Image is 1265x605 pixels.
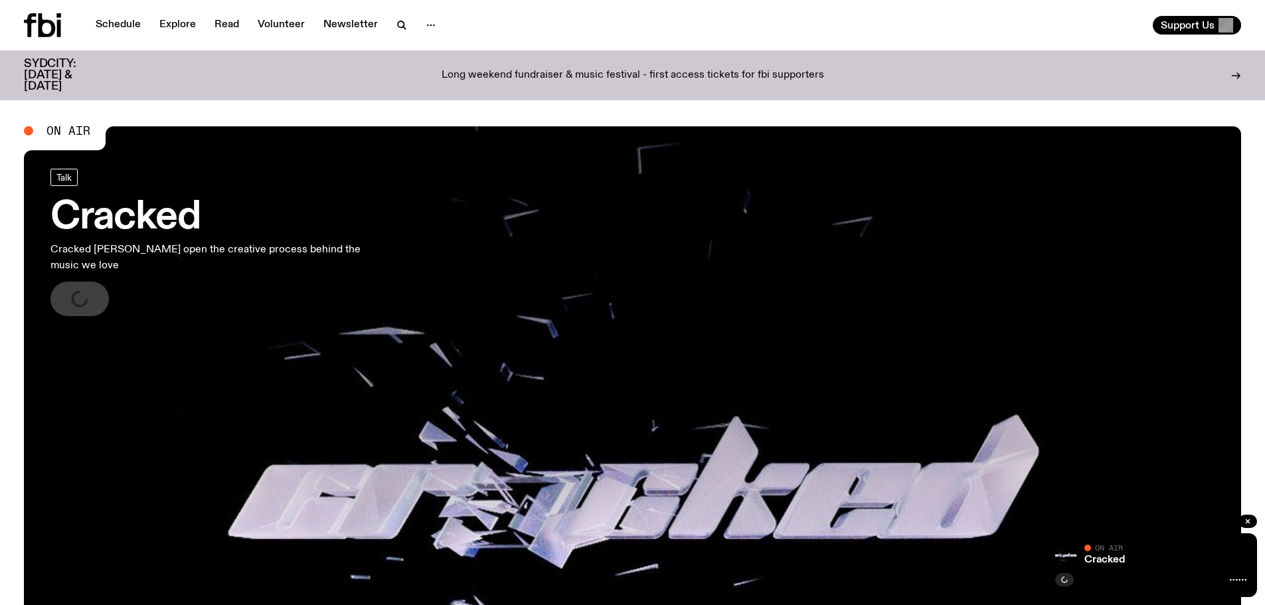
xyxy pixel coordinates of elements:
a: Volunteer [250,16,313,35]
a: Schedule [88,16,149,35]
p: Cracked [PERSON_NAME] open the creative process behind the music we love [50,242,390,274]
span: On Air [1095,543,1123,552]
span: Talk [56,172,72,182]
a: Talk [50,169,78,186]
a: Read [207,16,247,35]
span: On Air [46,125,90,137]
h3: Cracked [50,199,390,236]
a: Cracked [1084,555,1125,565]
p: Long weekend fundraiser & music festival - first access tickets for fbi supporters [442,70,824,82]
img: Logo for Podcast Cracked. Black background, with white writing, with glass smashing graphics [1055,544,1076,565]
span: Support Us [1161,19,1215,31]
a: Newsletter [315,16,386,35]
h3: SYDCITY: [DATE] & [DATE] [24,58,109,92]
a: Explore [151,16,204,35]
a: CrackedCracked [PERSON_NAME] open the creative process behind the music we love [50,169,390,316]
button: Support Us [1153,16,1241,35]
